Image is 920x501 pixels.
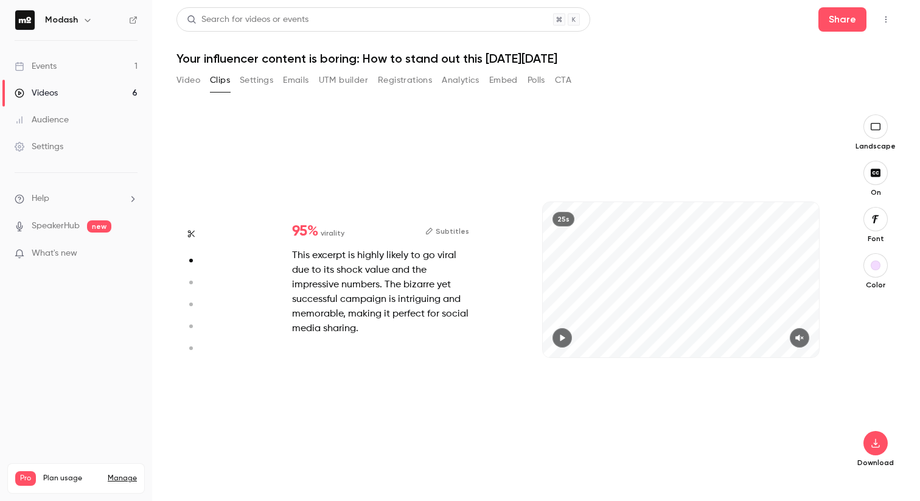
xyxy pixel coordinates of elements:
[15,471,36,486] span: Pro
[283,71,308,90] button: Emails
[292,248,469,336] div: This excerpt is highly likely to go viral due to its shock value and the impressive numbers. The ...
[32,192,49,205] span: Help
[425,224,469,239] button: Subtitles
[15,114,69,126] div: Audience
[15,10,35,30] img: Modash
[876,10,896,29] button: Top Bar Actions
[378,71,432,90] button: Registrations
[210,71,230,90] button: Clips
[818,7,866,32] button: Share
[15,141,63,153] div: Settings
[552,212,574,226] div: 25s
[292,224,318,239] span: 95 %
[321,228,344,239] span: virality
[528,71,545,90] button: Polls
[32,247,77,260] span: What's new
[856,458,895,468] p: Download
[187,13,308,26] div: Search for videos or events
[319,71,368,90] button: UTM builder
[555,71,571,90] button: CTA
[15,60,57,72] div: Events
[856,141,896,151] p: Landscape
[15,192,138,205] li: help-dropdown-opener
[45,14,78,26] h6: Modash
[856,280,895,290] p: Color
[176,51,896,66] h1: Your influencer content is boring: How to stand out this [DATE][DATE]
[442,71,479,90] button: Analytics
[176,71,200,90] button: Video
[240,71,273,90] button: Settings
[87,220,111,233] span: new
[856,187,895,197] p: On
[15,87,58,99] div: Videos
[489,71,518,90] button: Embed
[108,474,137,483] a: Manage
[856,234,895,243] p: Font
[43,474,100,483] span: Plan usage
[32,220,80,233] a: SpeakerHub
